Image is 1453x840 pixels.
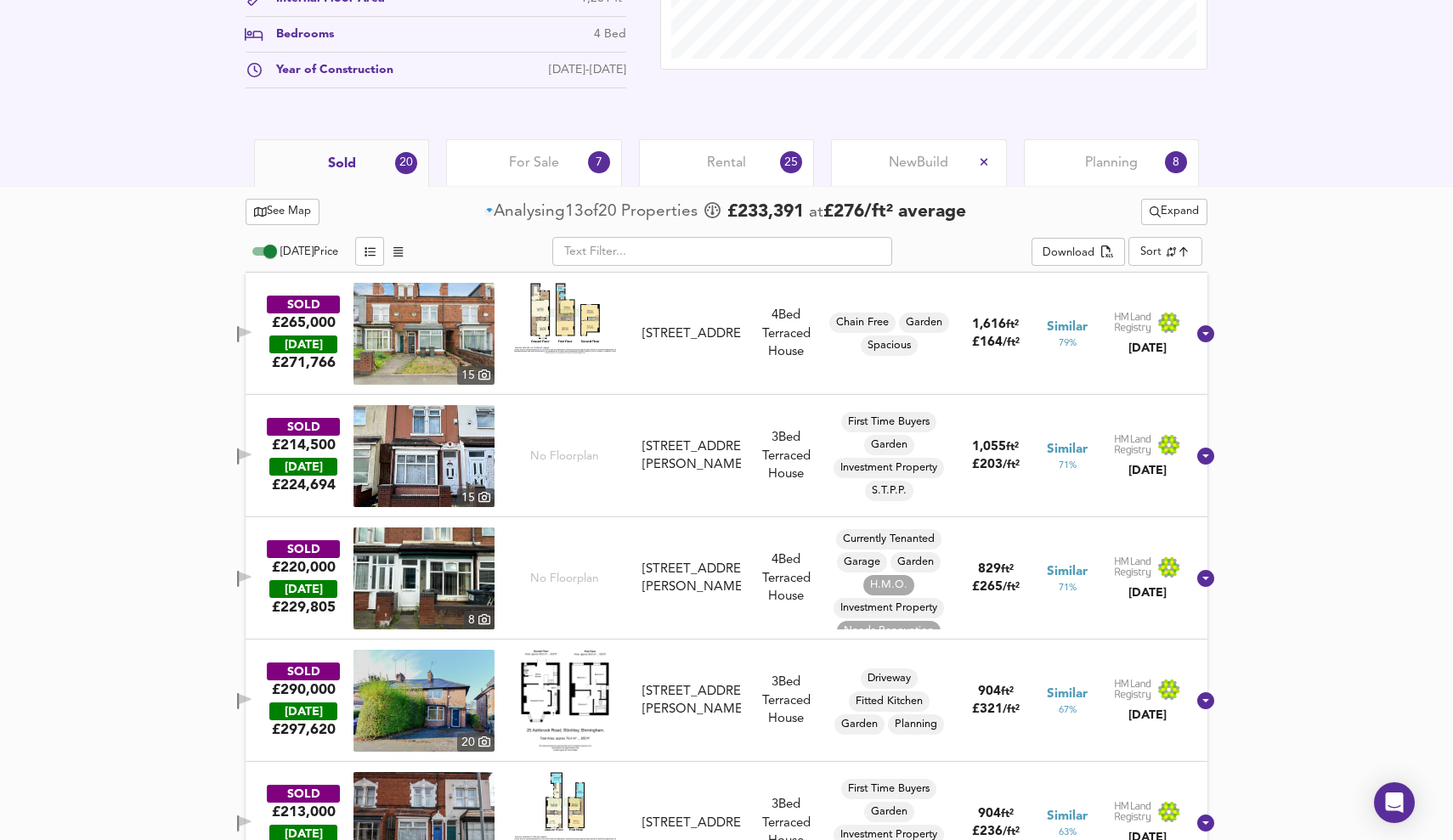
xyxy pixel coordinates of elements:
span: £ 203 [972,459,1020,471]
span: £ 276 / ft² average [823,203,966,221]
span: ft² [1006,442,1019,453]
div: Sort [1128,237,1202,266]
span: Driveway [861,671,918,686]
button: See Map [246,199,319,225]
span: ft² [1001,809,1014,820]
div: Driveway [861,668,918,689]
span: Planning [1085,154,1138,172]
div: [DATE] [1114,584,1180,601]
button: Download [1032,238,1124,267]
div: [DATE]-[DATE] [549,61,626,79]
div: 4 Bed Terraced House [748,307,824,361]
img: property thumbnail [353,283,495,385]
div: H.M.O. [863,575,914,595]
span: No Floorplan [530,448,599,465]
img: property thumbnail [353,527,495,629]
svg: Show Details [1196,813,1216,833]
div: Open Intercom Messenger [1374,782,1415,823]
svg: Show Details [1196,324,1216,344]
div: Garage [837,552,887,572]
div: SOLD£220,000 [DATE]£229,805property thumbnail 8 No Floorplan[STREET_ADDRESS][PERSON_NAME]4Bed Ter... [246,517,1207,640]
div: SOLD [267,296,340,313]
div: [STREET_ADDRESS][PERSON_NAME] [642,561,741,597]
span: £ 229,805 [272,598,336,617]
div: Planning [888,714,944,735]
div: SOLD£214,500 [DATE]£224,694property thumbnail 15 No Floorplan[STREET_ADDRESS][PERSON_NAME]3Bed Te... [246,395,1207,517]
div: 20 [395,152,417,174]
a: property thumbnail 20 [353,650,495,752]
div: £220,000 [272,558,336,577]
div: Garden [864,802,914,822]
img: Land Registry [1114,801,1180,823]
span: First Time Buyers [841,781,936,797]
span: Garden [834,717,885,732]
span: 67 % [1059,703,1077,717]
span: For Sale [509,154,559,172]
div: Needs Renovation [837,621,941,641]
span: 79 % [1059,336,1077,350]
div: 15 [457,366,495,385]
span: 71 % [1059,459,1077,472]
span: Similar [1047,563,1088,581]
div: First Time Buyers [841,779,936,799]
svg: Show Details [1196,691,1216,711]
span: Chain Free [829,315,896,330]
span: Investment Property [834,600,944,616]
a: property thumbnail 8 [353,527,495,629]
img: property thumbnail [353,650,495,752]
div: Garden [834,714,885,735]
span: at [809,205,823,221]
div: split button [1141,199,1207,225]
span: / ft² [1003,704,1020,715]
div: Bedrooms [263,25,334,43]
div: [STREET_ADDRESS] [642,815,741,832]
span: / ft² [1003,582,1020,593]
span: Garage [837,555,887,570]
div: 15 [457,488,495,507]
div: £214,500 [272,436,336,454]
span: Similar [1047,808,1088,826]
input: Text Filter... [552,237,892,266]
div: [DATE] [1114,707,1180,724]
span: 71 % [1059,581,1077,595]
span: ft² [1001,564,1014,575]
span: Similar [1047,685,1088,703]
div: Garden [890,552,941,572]
div: Investment Property [834,598,944,618]
div: Year of Construction [263,61,393,79]
span: Garden [864,804,914,820]
div: 3 Bed Terraced House [748,674,824,728]
div: Fitted Kitchen [849,691,930,712]
div: S.T.P.P. [865,481,913,501]
span: Rental [707,154,746,172]
div: 81 Cecil Road, B29 7QQ [636,561,748,597]
span: [DATE] Price [280,246,338,257]
span: Currently Tenanted [836,532,941,547]
span: Similar [1047,319,1088,336]
span: £ 297,620 [272,720,336,739]
span: 63 % [1059,826,1077,839]
span: No Floorplan [530,571,599,587]
div: [DATE] [269,335,337,353]
div: Sort [1140,244,1162,260]
div: SOLD£265,000 [DATE]£271,766property thumbnail 15 Floorplan[STREET_ADDRESS]4Bed Terraced HouseChai... [246,273,1207,395]
span: New Build [889,154,948,172]
div: 7 [588,151,610,173]
span: Sold [328,155,356,173]
div: [DATE] [1114,462,1180,479]
div: 4 Bed [594,25,626,43]
a: property thumbnail 15 [353,283,495,385]
div: SOLD£290,000 [DATE]£297,620property thumbnail 20 Floorplan[STREET_ADDRESS][PERSON_NAME]3Bed Terra... [246,640,1207,762]
span: H.M.O. [863,578,914,593]
span: £ 321 [972,703,1020,716]
span: Spacious [861,338,918,353]
div: 8 [464,611,495,629]
div: 64 Cecil Road, B29 7QQ [636,438,748,475]
span: Similar [1047,441,1088,459]
img: property thumbnail [353,405,495,507]
div: £213,000 [272,803,336,821]
div: £265,000 [272,313,336,332]
span: S.T.P.P. [865,483,913,499]
div: 8 [1165,151,1187,173]
span: £ 265 [972,581,1020,594]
